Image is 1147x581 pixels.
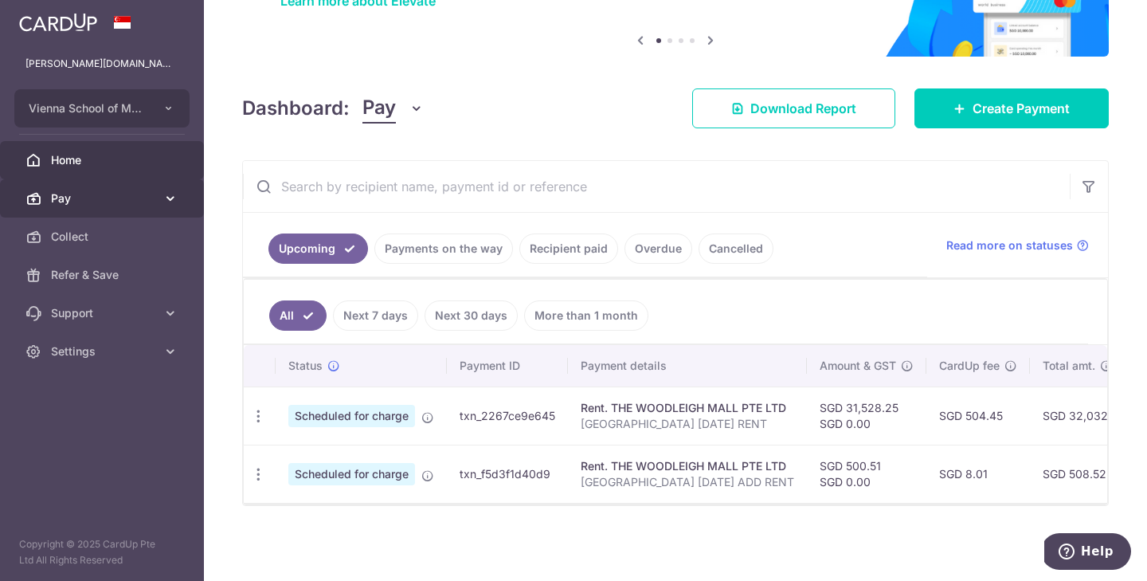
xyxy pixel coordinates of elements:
[333,300,418,331] a: Next 7 days
[624,234,692,264] a: Overdue
[1030,387,1137,445] td: SGD 32,032.70
[51,267,156,283] span: Refer & Save
[926,387,1030,445] td: SGD 504.45
[51,343,156,359] span: Settings
[268,234,368,264] a: Upcoming
[750,99,856,118] span: Download Report
[19,13,97,32] img: CardUp
[1030,445,1137,503] td: SGD 508.52
[807,445,926,503] td: SGD 500.51 SGD 0.00
[519,234,618,264] a: Recipient paid
[820,358,896,374] span: Amount & GST
[973,99,1070,118] span: Create Payment
[581,416,794,432] p: [GEOGRAPHIC_DATA] [DATE] RENT
[807,387,926,445] td: SGD 31,528.25 SGD 0.00
[51,152,156,168] span: Home
[288,405,415,427] span: Scheduled for charge
[288,358,323,374] span: Status
[1043,358,1095,374] span: Total amt.
[946,238,1073,253] span: Read more on statuses
[692,88,895,128] a: Download Report
[374,234,513,264] a: Payments on the way
[524,300,648,331] a: More than 1 month
[581,458,794,474] div: Rent. THE WOODLEIGH MALL PTE LTD
[14,89,190,128] button: Vienna School of Music Pte Ltd
[447,387,568,445] td: txn_2267ce9e645
[51,190,156,206] span: Pay
[914,88,1109,128] a: Create Payment
[946,238,1089,253] a: Read more on statuses
[581,474,794,490] p: [GEOGRAPHIC_DATA] [DATE] ADD RENT
[1044,533,1131,573] iframe: Opens a widget where you can find more information
[288,463,415,485] span: Scheduled for charge
[242,94,350,123] h4: Dashboard:
[447,445,568,503] td: txn_f5d3f1d40d9
[939,358,1000,374] span: CardUp fee
[425,300,518,331] a: Next 30 days
[51,305,156,321] span: Support
[51,229,156,245] span: Collect
[581,400,794,416] div: Rent. THE WOODLEIGH MALL PTE LTD
[29,100,147,116] span: Vienna School of Music Pte Ltd
[243,161,1070,212] input: Search by recipient name, payment id or reference
[699,234,773,264] a: Cancelled
[362,93,424,124] button: Pay
[269,300,327,331] a: All
[25,56,178,72] p: [PERSON_NAME][DOMAIN_NAME][EMAIL_ADDRESS][DOMAIN_NAME]
[362,93,396,124] span: Pay
[926,445,1030,503] td: SGD 8.01
[568,345,807,387] th: Payment details
[447,345,568,387] th: Payment ID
